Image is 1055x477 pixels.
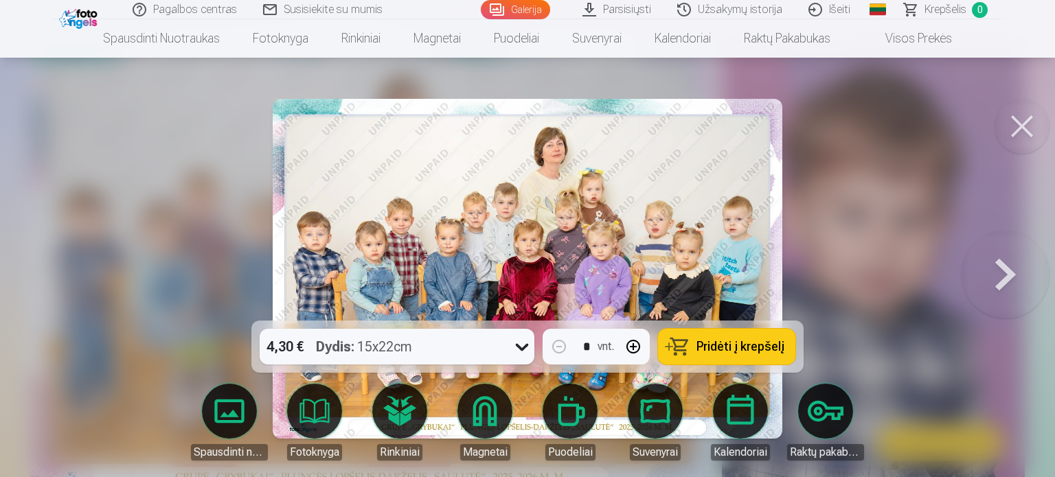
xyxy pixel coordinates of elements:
a: Raktų pakabukas [727,19,847,58]
a: Puodeliai [477,19,556,58]
a: Fotoknyga [236,19,325,58]
a: Magnetai [446,384,523,461]
a: Visos prekės [847,19,968,58]
span: Krepšelis [924,1,966,18]
strong: Dydis : [316,337,354,356]
div: Rinkiniai [377,444,422,461]
span: 0 [972,2,988,18]
a: Raktų pakabukas [787,384,864,461]
div: Magnetai [460,444,510,461]
a: Rinkiniai [325,19,397,58]
a: Kalendoriai [702,384,779,461]
a: Magnetai [397,19,477,58]
span: Pridėti į krepšelį [696,340,784,353]
div: Puodeliai [545,444,595,461]
div: Fotoknyga [287,444,342,461]
button: Pridėti į krepšelį [658,329,795,364]
div: Raktų pakabukas [787,444,864,461]
a: Suvenyrai [556,19,638,58]
a: Puodeliai [532,384,609,461]
a: Kalendoriai [638,19,727,58]
div: Kalendoriai [711,444,770,461]
a: Rinkiniai [361,384,438,461]
a: Spausdinti nuotraukas [87,19,236,58]
a: Fotoknyga [276,384,353,461]
div: Spausdinti nuotraukas [191,444,268,461]
a: Spausdinti nuotraukas [191,384,268,461]
div: 4,30 € [260,329,310,364]
div: Suvenyrai [630,444,681,461]
div: vnt. [598,338,614,355]
div: 15x22cm [316,329,412,364]
a: Suvenyrai [617,384,694,461]
img: /fa2 [59,5,101,29]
